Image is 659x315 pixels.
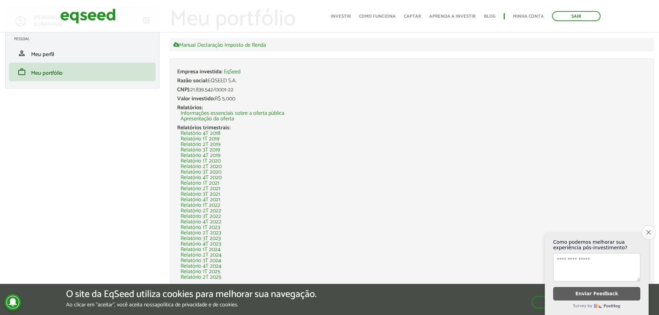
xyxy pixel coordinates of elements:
a: Como funciona [359,14,396,19]
a: Relatório 3T 2019 [181,147,220,153]
a: Relatório 2T 2024 [181,252,221,258]
a: Relatório 3T 2021 [181,192,220,197]
div: R$ 5.000 [177,96,647,102]
a: Relatório 4T 2023 [181,241,221,247]
a: Relatório 4T 2021 [181,197,220,203]
span: person [18,49,26,57]
img: EqSeed [60,7,116,25]
a: Relatório 1T 2021 [181,180,219,186]
h2: Pessoal [14,37,156,41]
a: Relatório 3T 2020 [181,169,221,175]
p: Ao clicar em "aceitar", você aceita nossa . [66,302,317,308]
a: Informações essenciais sobre a oferta pública [181,111,284,116]
a: Relatório 1T 2022 [181,203,220,208]
a: Relatório 3T 2022 [181,214,221,219]
span: Relatórios trimestrais: [177,123,230,132]
a: Relatório 4T 2020 [181,175,222,180]
a: Relatório 3T 2024 [181,258,221,263]
span: Empresa investida: [177,67,222,76]
span: Valor investido: [177,94,215,103]
a: Relatório 4T 2018 [181,131,220,136]
a: Aprenda a investir [429,14,476,19]
a: Apresentação da oferta [181,116,234,122]
li: Meu portfólio [9,63,156,81]
a: Captar [404,14,421,19]
li: Meu perfil [9,44,156,63]
button: Aceitar [532,296,593,308]
a: workMeu portfólio [14,68,150,76]
a: Sair [552,11,601,21]
a: Relatório 2T 2021 [181,186,220,192]
a: personMeu perfil [14,49,150,57]
a: Relatório 2T 2025 [181,275,221,280]
span: Meu portfólio [31,68,63,78]
a: Relatório 2T 2020 [181,164,222,169]
a: Relatório 4T 2019 [181,153,220,158]
h5: O site da EqSeed utiliza cookies para melhorar sua navegação. [66,289,317,300]
a: Investir [331,14,351,19]
a: Relatório 2T 2023 [181,230,221,236]
div: 21.839.542/0001-22 [177,87,647,93]
a: Manual Declaração Imposto de Renda [173,42,266,48]
a: Minha conta [513,14,544,19]
a: Relatório 2T 2019 [181,142,220,147]
span: Meu perfil [31,50,54,59]
a: EqSeed [224,69,240,75]
span: Relatórios: [177,103,203,112]
a: Relatório 4T 2024 [181,263,221,269]
div: EQSEED S.A. [177,78,647,84]
a: Relatório 1T 2025 [181,269,220,275]
a: Relatório 1T 2020 [181,158,221,164]
a: Relatório 1T 2024 [181,247,220,252]
span: CNPJ: [177,85,190,94]
a: Relatório 4T 2022 [181,219,221,225]
span: Razão social: [177,76,208,85]
a: Relatório 3T 2023 [181,236,221,241]
a: Blog [484,14,495,19]
a: Relatório 2T 2022 [181,208,221,214]
a: Relatório 1T 2019 [181,136,219,142]
a: Relatório 1T 2023 [181,225,220,230]
a: política de privacidade e de cookies [157,302,237,308]
span: work [18,68,26,76]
